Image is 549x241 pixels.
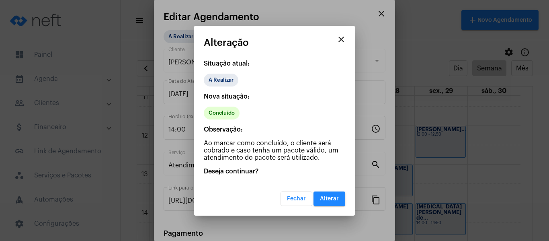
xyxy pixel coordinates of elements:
span: Alteração [204,37,249,48]
p: Nova situação: [204,93,345,100]
p: Situação atual: [204,60,345,67]
p: Ao marcar como concluído, o cliente será cobrado e caso tenha um pacote válido, um atendimento do... [204,140,345,161]
button: Alterar [313,192,345,206]
mat-icon: close [336,35,346,44]
button: Fechar [281,192,312,206]
span: Alterar [320,196,339,202]
span: Fechar [287,196,306,202]
mat-chip: Concluído [204,107,240,119]
p: Observação: [204,126,345,133]
mat-chip: A Realizar [204,74,238,87]
p: Deseja continuar? [204,168,345,175]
